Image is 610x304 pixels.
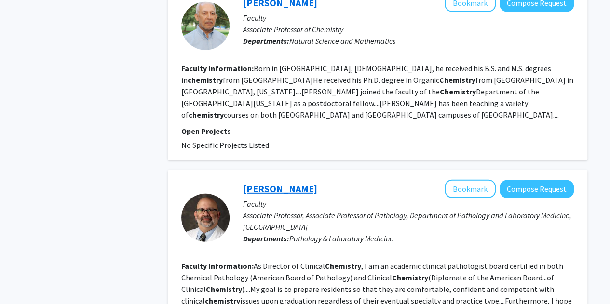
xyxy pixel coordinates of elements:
[188,75,223,85] b: chemistry
[500,180,574,198] button: Compose Request to David Alter
[189,110,224,119] b: chemistry
[445,180,496,198] button: Add David Alter to Bookmarks
[181,140,269,150] span: No Specific Projects Listed
[181,64,573,119] fg-read-more: Born in [GEOGRAPHIC_DATA], [DEMOGRAPHIC_DATA], he received his B.S. and M.S. degrees in from [GEO...
[289,36,395,46] span: Natural Science and Mathematics
[206,284,242,294] b: Chemistry
[181,261,254,271] b: Faculty Information:
[243,198,574,210] p: Faculty
[181,125,574,137] p: Open Projects
[243,234,289,243] b: Departments:
[181,64,254,73] b: Faculty Information:
[7,261,41,297] iframe: Chat
[289,234,393,243] span: Pathology & Laboratory Medicine
[243,12,574,24] p: Faculty
[440,87,476,96] b: Chemistry
[243,210,574,233] p: Associate Professor, Associate Professor of Pathology, Department of Pathology and Laboratory Med...
[243,183,317,195] a: [PERSON_NAME]
[439,75,475,85] b: Chemistry
[243,24,574,35] p: Associate Professor of Chemistry
[392,273,428,282] b: Chemistry
[325,261,361,271] b: Chemistry
[243,36,289,46] b: Departments:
